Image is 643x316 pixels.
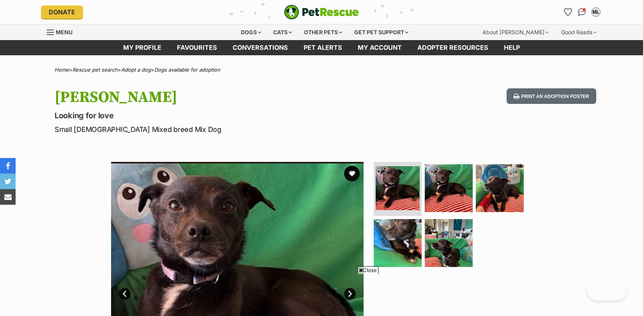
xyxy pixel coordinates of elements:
a: conversations [225,40,296,55]
a: Dogs available for adoption [154,67,220,73]
iframe: Advertisement [180,277,463,312]
a: Rescue pet search [72,67,118,73]
a: Favourites [169,40,225,55]
div: ML [592,8,600,16]
p: Looking for love [55,110,384,121]
a: Prev [119,288,131,300]
p: Small [DEMOGRAPHIC_DATA] Mixed breed Mix Dog [55,124,384,135]
a: Donate [41,5,83,19]
a: Pet alerts [296,40,350,55]
a: Home [55,67,69,73]
a: Help [496,40,528,55]
a: Conversations [576,6,588,18]
div: Get pet support [349,25,414,40]
h1: [PERSON_NAME] [55,88,384,106]
span: Close [357,266,378,274]
a: Adopter resources [410,40,496,55]
a: My profile [115,40,169,55]
button: My account [590,6,602,18]
iframe: Help Scout Beacon - Open [586,277,627,300]
ul: Account quick links [562,6,602,18]
a: Adopt a dog [121,67,151,73]
img: Photo of Hugo [425,164,473,212]
img: logo-e224e6f780fb5917bec1dbf3a21bbac754714ae5b6737aabdf751b685950b380.svg [284,5,359,19]
a: Menu [47,25,78,39]
span: Menu [56,29,72,35]
div: About [PERSON_NAME] [477,25,554,40]
div: Good Reads [556,25,602,40]
a: My account [350,40,410,55]
div: > > > [35,67,608,73]
img: Photo of Hugo [425,219,473,267]
a: Favourites [562,6,574,18]
img: chat-41dd97257d64d25036548639549fe6c8038ab92f7586957e7f3b1b290dea8141.svg [578,8,586,16]
img: Photo of Hugo [374,219,422,267]
a: PetRescue [284,5,359,19]
button: Print an adoption poster [507,88,596,104]
img: Photo of Hugo [476,164,524,212]
div: Cats [268,25,297,40]
div: Dogs [235,25,267,40]
button: favourite [344,166,360,181]
div: Other pets [299,25,348,40]
img: Photo of Hugo [376,166,420,210]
